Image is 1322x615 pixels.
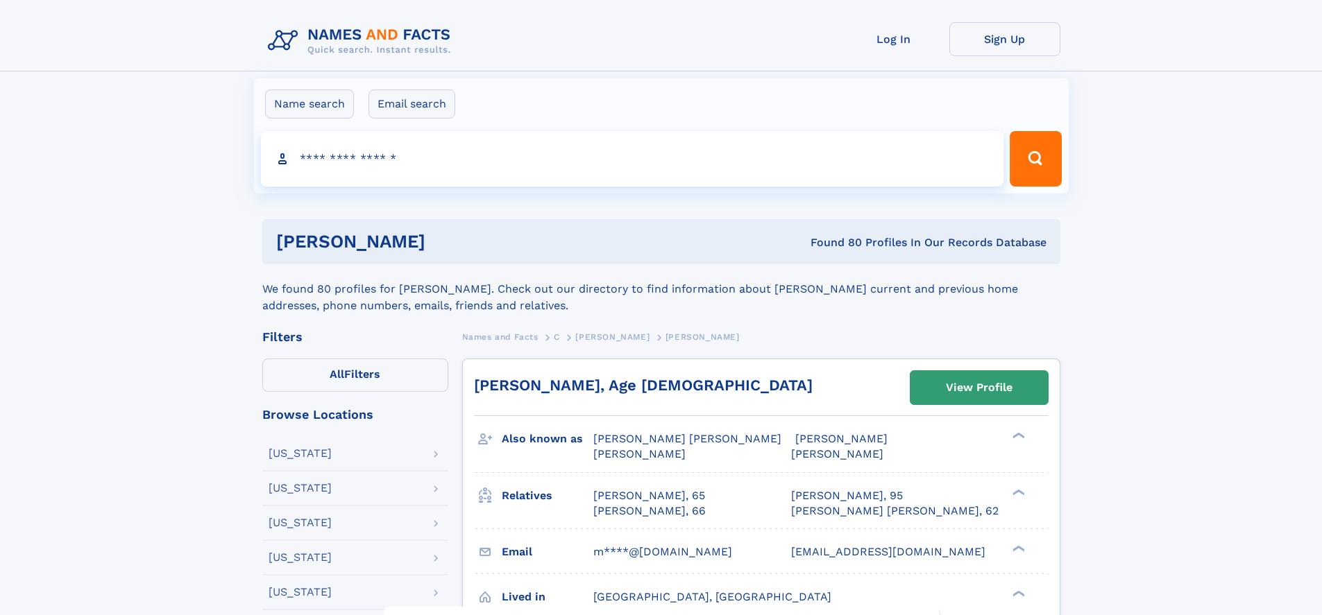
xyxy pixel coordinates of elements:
h1: [PERSON_NAME] [276,233,618,250]
a: View Profile [910,371,1048,404]
div: View Profile [946,372,1012,404]
button: Search Button [1010,131,1061,187]
h3: Email [502,540,593,564]
div: ❯ [1009,431,1026,440]
label: Name search [265,89,354,119]
div: Browse Locations [262,408,448,421]
div: Found 80 Profiles In Our Records Database [618,235,1046,250]
div: [US_STATE] [269,517,332,528]
input: search input [261,131,1004,187]
label: Email search [368,89,455,119]
span: [EMAIL_ADDRESS][DOMAIN_NAME] [791,545,985,558]
div: ❯ [1009,544,1026,553]
span: [GEOGRAPHIC_DATA], [GEOGRAPHIC_DATA] [593,590,831,603]
a: [PERSON_NAME], 65 [593,488,705,503]
img: Logo Names and Facts [262,22,462,60]
a: [PERSON_NAME] [PERSON_NAME], 62 [791,503,999,519]
a: C [554,328,560,345]
h3: Also known as [502,427,593,451]
span: [PERSON_NAME] [593,447,686,460]
div: [US_STATE] [269,448,332,459]
div: [US_STATE] [269,587,332,598]
span: C [554,332,560,342]
span: [PERSON_NAME] [666,332,740,342]
div: ❯ [1009,589,1026,598]
div: [US_STATE] [269,552,332,563]
h3: Lived in [502,585,593,609]
a: [PERSON_NAME], 95 [791,488,903,503]
span: [PERSON_NAME] [791,447,883,460]
label: Filters [262,358,448,392]
h3: Relatives [502,484,593,508]
a: Names and Facts [462,328,539,345]
div: ❯ [1009,487,1026,496]
span: [PERSON_NAME] [575,332,650,342]
div: We found 80 profiles for [PERSON_NAME]. Check out our directory to find information about [PERSON... [262,264,1060,314]
a: [PERSON_NAME] [575,328,650,345]
a: Sign Up [949,22,1060,56]
span: [PERSON_NAME] [PERSON_NAME] [593,432,781,445]
span: All [330,367,344,381]
span: [PERSON_NAME] [795,432,888,445]
a: Log In [838,22,949,56]
a: [PERSON_NAME], Age [DEMOGRAPHIC_DATA] [474,376,813,394]
div: [US_STATE] [269,483,332,494]
div: Filters [262,331,448,343]
a: [PERSON_NAME], 66 [593,503,706,519]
